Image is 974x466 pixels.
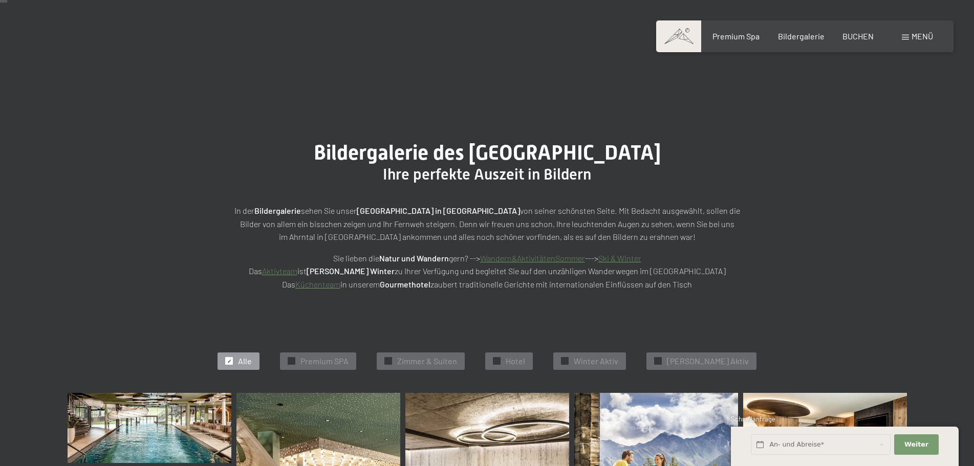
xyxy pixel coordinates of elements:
span: Schnellanfrage [731,415,775,423]
strong: Natur und Wandern [379,253,449,263]
a: Wandern&AktivitätenSommer [480,253,585,263]
span: Zimmer & Suiten [397,356,457,367]
strong: Gourmethotel [380,279,430,289]
span: Menü [912,31,933,41]
strong: [PERSON_NAME] Winter [307,266,395,276]
a: Aktivteam [262,266,297,276]
a: Bildergalerie [778,31,825,41]
a: Küchenteam [295,279,340,289]
span: Winter Aktiv [574,356,618,367]
p: In der sehen Sie unser von seiner schönsten Seite. Mit Bedacht ausgewählt, sollen die Bilder von ... [231,204,743,243]
strong: Bildergalerie [254,206,301,215]
strong: [GEOGRAPHIC_DATA] in [GEOGRAPHIC_DATA] [357,206,520,215]
span: Ihre perfekte Auszeit in Bildern [383,165,591,183]
span: Premium SPA [300,356,349,367]
a: Ski & Winter [598,253,641,263]
a: Premium Spa [712,31,760,41]
span: Weiter [904,440,928,449]
span: ✓ [227,358,231,365]
p: Sie lieben die gern? --> ---> Das ist zu Ihrer Verfügung und begleitet Sie auf den unzähligen Wan... [231,252,743,291]
span: Bildergalerie des [GEOGRAPHIC_DATA] [314,141,661,165]
a: BUCHEN [842,31,874,41]
a: Spiel & Spass im Family Pool - Kinderbecken - Urlaub [68,393,231,463]
img: Spielspaß mit der ganzen Familie [68,393,231,463]
span: ✓ [290,358,294,365]
span: ✓ [563,358,567,365]
button: Weiter [894,434,938,455]
span: [PERSON_NAME] Aktiv [667,356,749,367]
span: Hotel [506,356,525,367]
span: ✓ [386,358,391,365]
span: ✓ [495,358,499,365]
span: Alle [238,356,252,367]
span: ✓ [656,358,660,365]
